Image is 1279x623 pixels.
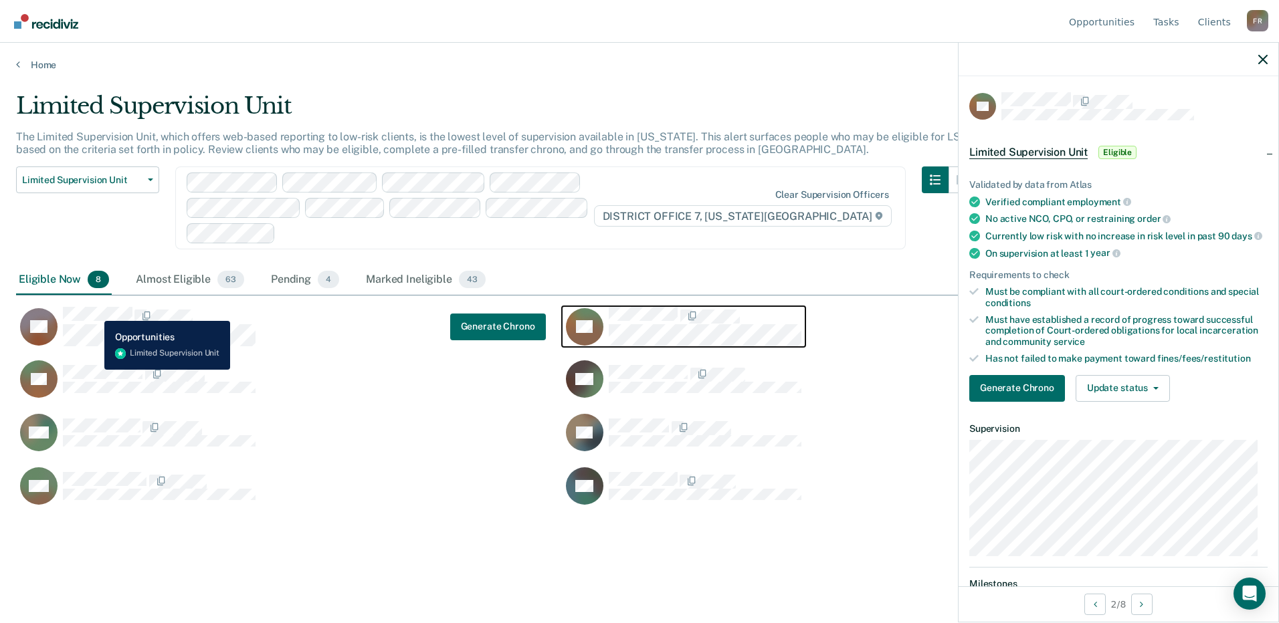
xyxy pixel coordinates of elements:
div: No active NCO, CPO, or restraining [985,213,1268,225]
div: CaseloadOpportunityCell-143341 [16,306,562,360]
div: CaseloadOpportunityCell-123676 [16,413,562,467]
span: employment [1067,197,1130,207]
span: 4 [318,271,339,288]
span: order [1137,213,1171,224]
span: 8 [88,271,109,288]
div: CaseloadOpportunityCell-151316 [562,360,1108,413]
span: year [1090,247,1120,258]
span: Eligible [1098,146,1137,159]
div: Validated by data from Atlas [969,179,1268,191]
div: Currently low risk with no increase in risk level in past 90 [985,230,1268,242]
a: Navigate to form link [450,313,546,340]
dt: Milestones [969,578,1268,590]
div: CaseloadOpportunityCell-159220 [562,306,1108,360]
div: Pending [268,265,342,295]
button: Update status [1076,375,1170,402]
div: Verified compliant [985,196,1268,208]
div: Clear supervision officers [775,189,889,201]
button: Generate Chrono [969,375,1065,402]
div: Eligible Now [16,265,112,295]
div: Marked Ineligible [363,265,488,295]
span: Limited Supervision Unit [22,174,142,186]
div: Open Intercom Messenger [1234,578,1266,610]
div: Has not failed to make payment toward [985,353,1268,364]
span: 63 [217,271,244,288]
span: Limited Supervision Unit [969,146,1088,159]
img: Recidiviz [14,14,78,29]
span: days [1232,231,1262,241]
div: CaseloadOpportunityCell-123069 [562,413,1108,467]
div: CaseloadOpportunityCell-34638 [562,467,1108,520]
div: Requirements to check [969,269,1268,281]
dt: Supervision [969,423,1268,434]
div: Must have established a record of progress toward successful completion of Court-ordered obligati... [985,314,1268,348]
div: On supervision at least 1 [985,247,1268,259]
button: Profile dropdown button [1247,10,1268,31]
span: service [1054,336,1085,347]
div: CaseloadOpportunityCell-155974 [16,360,562,413]
span: fines/fees/restitution [1157,353,1251,364]
div: Limited Supervision Unit [16,92,975,130]
div: CaseloadOpportunityCell-142813 [16,467,562,520]
div: 2 / 8 [959,586,1278,622]
div: Must be compliant with all court-ordered conditions and special conditions [985,286,1268,309]
a: Home [16,59,1263,71]
span: DISTRICT OFFICE 7, [US_STATE][GEOGRAPHIC_DATA] [594,205,892,227]
div: Limited Supervision UnitEligible [959,131,1278,174]
div: F R [1247,10,1268,31]
p: The Limited Supervision Unit, which offers web-based reporting to low-risk clients, is the lowest... [16,130,967,156]
button: Generate Chrono [450,313,546,340]
button: Previous Opportunity [1084,594,1106,615]
button: Next Opportunity [1131,594,1153,615]
div: Almost Eligible [133,265,247,295]
span: 43 [459,271,486,288]
a: Navigate to form link [969,375,1070,402]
